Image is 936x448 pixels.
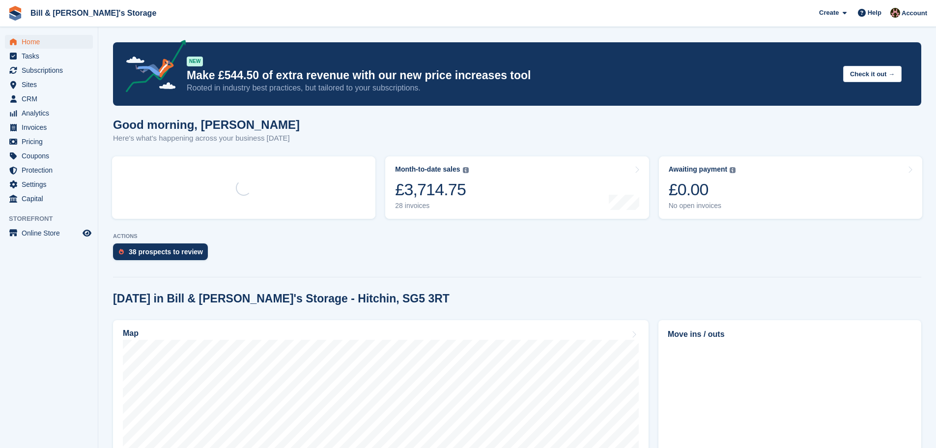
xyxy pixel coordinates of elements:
span: Capital [22,192,81,206]
a: menu [5,149,93,163]
p: ACTIONS [113,233,921,239]
a: menu [5,92,93,106]
img: icon-info-grey-7440780725fd019a000dd9b08b2336e03edf1995a4989e88bcd33f0948082b44.svg [463,167,469,173]
button: Check it out → [843,66,902,82]
span: Home [22,35,81,49]
div: £3,714.75 [395,179,468,200]
span: Settings [22,178,81,191]
h1: Good morning, [PERSON_NAME] [113,118,300,131]
a: menu [5,78,93,91]
a: menu [5,49,93,63]
img: Jack Bottesch [890,8,900,18]
a: menu [5,135,93,149]
a: Awaiting payment £0.00 No open invoices [659,156,922,219]
a: 38 prospects to review [113,243,213,265]
span: Pricing [22,135,81,149]
span: Coupons [22,149,81,163]
img: icon-info-grey-7440780725fd019a000dd9b08b2336e03edf1995a4989e88bcd33f0948082b44.svg [730,167,736,173]
img: prospect-51fa495bee0391a8d652442698ab0144808aea92771e9ea1ae160a38d050c398.svg [119,249,124,255]
div: Awaiting payment [669,165,728,174]
span: Online Store [22,226,81,240]
a: Bill & [PERSON_NAME]'s Storage [27,5,160,21]
a: menu [5,163,93,177]
p: Rooted in industry best practices, but tailored to your subscriptions. [187,83,835,93]
a: menu [5,106,93,120]
div: 28 invoices [395,202,468,210]
div: Month-to-date sales [395,165,460,174]
div: No open invoices [669,202,736,210]
a: menu [5,120,93,134]
a: menu [5,192,93,206]
div: £0.00 [669,179,736,200]
h2: Map [123,329,139,338]
img: stora-icon-8386f47178a22dfd0bd8f6a31ec36ba5ce8667c1dd55bd0f319d3a0aa187defe.svg [8,6,23,21]
span: Analytics [22,106,81,120]
span: Create [819,8,839,18]
span: CRM [22,92,81,106]
span: Tasks [22,49,81,63]
span: Help [868,8,881,18]
p: Here's what's happening across your business [DATE] [113,133,300,144]
span: Invoices [22,120,81,134]
span: Subscriptions [22,63,81,77]
a: menu [5,226,93,240]
img: price-adjustments-announcement-icon-8257ccfd72463d97f412b2fc003d46551f7dbcb40ab6d574587a9cd5c0d94... [117,40,186,96]
h2: Move ins / outs [668,329,912,340]
a: menu [5,178,93,191]
div: 38 prospects to review [129,248,203,256]
a: Preview store [81,227,93,239]
p: Make £544.50 of extra revenue with our new price increases tool [187,68,835,83]
span: Sites [22,78,81,91]
h2: [DATE] in Bill & [PERSON_NAME]'s Storage - Hitchin, SG5 3RT [113,292,450,305]
span: Account [902,8,927,18]
a: Month-to-date sales £3,714.75 28 invoices [385,156,649,219]
a: menu [5,35,93,49]
span: Storefront [9,214,98,224]
span: Protection [22,163,81,177]
div: NEW [187,57,203,66]
a: menu [5,63,93,77]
